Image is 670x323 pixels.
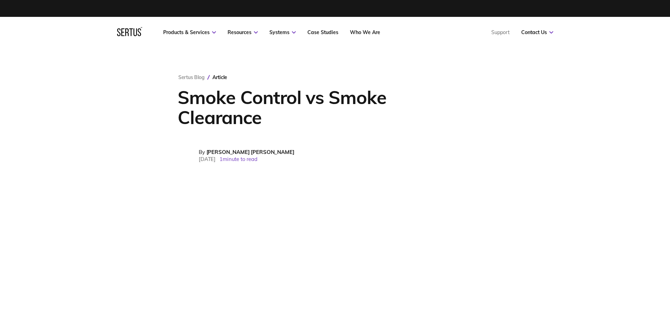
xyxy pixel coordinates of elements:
a: Resources [228,29,258,35]
a: Contact Us [521,29,553,35]
span: [PERSON_NAME] [PERSON_NAME] [206,149,294,155]
span: 1 minute to read [219,156,257,162]
a: Support [491,29,510,35]
span: [DATE] [199,156,216,162]
h1: Smoke Control vs Smoke Clearance [178,87,447,127]
a: Who We Are [350,29,380,35]
a: Case Studies [307,29,338,35]
a: Systems [269,29,296,35]
a: Products & Services [163,29,216,35]
div: By [199,149,294,155]
a: Sertus Blog [178,74,205,80]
